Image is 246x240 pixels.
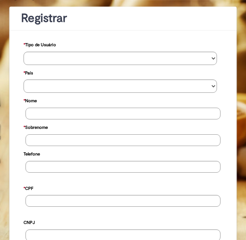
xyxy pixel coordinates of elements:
label: Sobrenome [24,121,48,132]
label: País [24,67,33,78]
label: Nome [24,94,37,106]
label: CNPJ [24,216,35,227]
label: CPF [24,182,33,193]
h1: Registrar [21,12,225,25]
label: Telefone [24,148,40,159]
label: Tipo de Usuário [24,38,56,50]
